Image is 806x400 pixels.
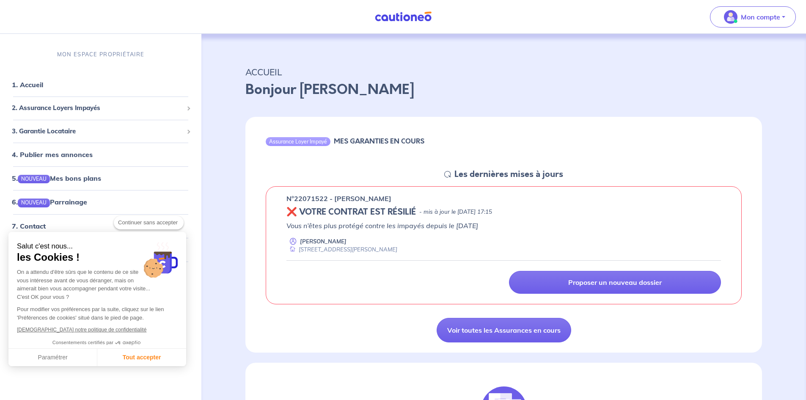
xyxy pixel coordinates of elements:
[710,6,796,28] button: illu_account_valid_menu.svgMon compte
[3,193,198,210] div: 6.NOUVEAUParrainage
[286,193,391,204] p: n°22071522 - [PERSON_NAME]
[12,221,46,230] a: 7. Contact
[12,198,87,206] a: 6.NOUVEAUParrainage
[419,208,492,216] p: - mis à jour le [DATE] 17:15
[286,221,721,231] p: Vous n’êtes plus protégé contre les impayés depuis le [DATE]
[741,12,780,22] p: Mon compte
[509,271,721,294] a: Proposer un nouveau dossier
[724,10,737,24] img: illu_account_valid_menu.svg
[3,170,198,187] div: 5.NOUVEAUMes bons plans
[12,126,183,136] span: 3. Garantie Locataire
[12,103,183,113] span: 2. Assurance Loyers Impayés
[17,268,178,301] div: On a attendu d'être sûrs que le contenu de ce site vous intéresse avant de vous déranger, mais on...
[48,337,146,348] button: Consentements certifiés par
[118,218,179,227] span: Continuer sans accepter
[371,11,435,22] img: Cautioneo
[300,237,347,246] p: [PERSON_NAME]
[17,242,178,251] small: Salut c'est nous...
[334,137,424,145] h6: MES GARANTIES EN COURS
[17,251,178,264] span: les Cookies !
[3,76,198,93] div: 1. Accueil
[52,340,113,345] span: Consentements certifiés par
[3,123,198,139] div: 3. Garantie Locataire
[286,207,721,217] div: state: REVOKED, Context: ,MAYBE-CERTIFICATE,,LESSOR-DOCUMENTS,IS-ODEALIM
[17,327,146,333] a: [DEMOGRAPHIC_DATA] notre politique de confidentialité
[245,80,762,100] p: Bonjour [PERSON_NAME]
[12,80,43,89] a: 1. Accueil
[3,217,198,234] div: 7. Contact
[286,207,416,217] h5: ❌ VOTRE CONTRAT EST RÉSILIÉ
[3,146,198,163] div: 4. Publier mes annonces
[245,64,762,80] p: ACCUEIL
[3,241,198,258] div: 8. Mes informations
[114,216,184,229] button: Continuer sans accepter
[97,349,186,367] button: Tout accepter
[568,278,662,287] p: Proposer un nouveau dossier
[12,174,101,182] a: 5.NOUVEAUMes bons plans
[454,169,563,179] h5: Les dernières mises à jours
[115,330,140,356] svg: Axeptio
[57,50,144,58] p: MON ESPACE PROPRIÉTAIRE
[17,305,178,322] p: Pour modifier vos préférences par la suite, cliquez sur le lien 'Préférences de cookies' situé da...
[8,349,97,367] button: Paramétrer
[12,150,93,159] a: 4. Publier mes annonces
[3,100,198,116] div: 2. Assurance Loyers Impayés
[437,318,571,342] a: Voir toutes les Assurances en cours
[266,137,330,146] div: Assurance Loyer Impayé
[3,265,198,281] div: 9. Mes factures
[286,246,397,254] div: [STREET_ADDRESS][PERSON_NAME]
